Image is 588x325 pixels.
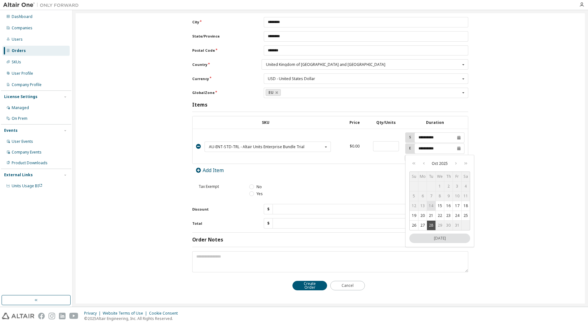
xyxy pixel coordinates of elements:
[192,34,253,39] label: State/Province
[12,116,27,121] div: On Prem
[444,211,453,220] button: Thu Oct 23 2025
[405,155,465,161] label: Override Dates
[430,161,450,166] span: October 2025
[12,14,32,19] div: Dashboard
[330,281,365,290] button: Cancel
[4,128,18,133] div: Events
[262,59,468,70] div: Country
[12,183,43,189] span: Units Usage BI
[84,316,182,321] p: © 2025 Altair Engineering, Inc. All Rights Reserved.
[38,313,45,319] img: facebook.svg
[444,201,453,211] button: Thu Oct 16 2025
[409,234,470,243] button: Tue Oct 14 2025, Today
[264,218,273,229] div: $
[12,150,42,155] div: Company Events
[264,204,273,214] div: $
[453,201,461,211] button: Fri Oct 17 2025
[12,60,21,65] div: SKUs
[192,48,253,53] label: Postal Code
[418,221,427,230] button: Mon Oct 27 2025
[406,135,412,140] label: S
[273,204,468,214] input: Discount
[12,82,42,87] div: Company Profile
[427,211,435,220] button: Tue Oct 21 2025
[2,313,34,319] img: altair_logo.svg
[292,281,327,290] button: Create Order
[3,2,82,8] img: Altair One
[149,311,182,316] div: Cookie Consent
[12,37,23,42] div: Users
[192,90,253,95] label: GlobalZone
[264,73,468,84] div: Currency
[268,77,315,81] div: USD - United States Dollar
[427,221,435,230] button: Tue Oct 28 2025
[410,221,418,230] button: Sun Oct 26 2025
[264,45,468,56] input: Postal Code
[453,211,461,220] button: Fri Oct 24 2025
[69,313,78,319] img: youtube.svg
[273,218,468,229] input: Total
[103,311,149,316] div: Website Terms of Use
[264,17,468,27] input: City
[12,160,48,165] div: Product Downloads
[249,184,262,189] label: No
[49,313,55,319] img: instagram.svg
[192,207,253,212] label: Discount
[266,89,281,96] a: EU
[436,211,444,220] button: Wed Oct 22 2025
[192,221,253,226] label: Total
[370,116,402,129] th: Qty/Units
[12,71,33,76] div: User Profile
[264,88,468,98] div: GlobalZone
[436,201,444,211] button: Wed Oct 15 2025
[196,167,224,174] a: Add Item
[192,76,253,81] label: Currency
[264,31,468,42] input: State/Province
[462,201,470,211] button: Sat Oct 18 2025
[4,172,33,177] div: External Links
[402,116,468,129] th: Duration
[12,48,26,53] div: Orders
[193,116,339,129] th: SKU
[12,139,33,144] div: User Events
[59,313,66,319] img: linkedin.svg
[192,102,207,108] h3: Items
[192,20,253,25] label: City
[12,26,32,31] div: Companies
[462,211,470,220] button: Sat Oct 25 2025
[209,145,323,149] div: AU-ENT-STD-TRL - Altair Units Enterprise Bundle Trial
[192,237,223,243] h3: Order Notes
[199,184,219,189] span: Tax Exempt
[12,105,29,110] div: Managed
[406,146,412,151] label: E
[192,62,251,67] label: Country
[410,211,418,220] button: Sun Oct 19 2025
[339,129,370,164] td: $0.00
[418,211,427,220] button: Mon Oct 20 2025
[266,63,460,67] div: United Kingdom of [GEOGRAPHIC_DATA] and [GEOGRAPHIC_DATA]
[339,116,370,129] th: Price
[249,191,262,196] label: Yes
[84,311,103,316] div: Privacy
[4,94,37,99] div: License Settings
